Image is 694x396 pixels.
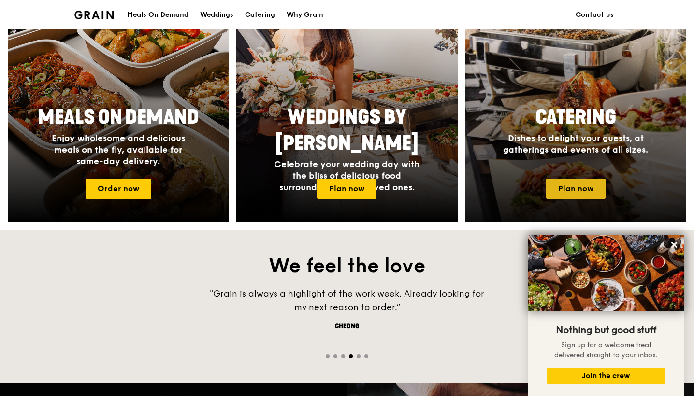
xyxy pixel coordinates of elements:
div: Meals On Demand [127,0,188,29]
a: Order now [86,179,151,199]
span: Go to slide 4 [349,354,353,358]
a: Why Grain [281,0,329,29]
span: Celebrate your wedding day with the bliss of delicious food surrounded by your loved ones. [274,159,419,193]
div: Why Grain [287,0,323,29]
img: Grain [74,11,114,19]
a: Plan now [546,179,606,199]
span: Nothing but good stuff [556,325,656,336]
span: Go to slide 3 [341,354,345,358]
span: Catering [535,106,616,129]
div: "Grain is always a highlight of the work week. Already looking for my next reason to order.” [202,287,492,314]
span: Go to slide 1 [326,354,330,358]
span: Sign up for a welcome treat delivered straight to your inbox. [554,341,658,359]
button: Join the crew [547,368,665,384]
div: Catering [245,0,275,29]
span: Enjoy wholesome and delicious meals on the fly, available for same-day delivery. [52,133,185,167]
a: Weddings [194,0,239,29]
span: Go to slide 6 [364,354,368,358]
span: Go to slide 5 [357,354,361,358]
div: Weddings [200,0,233,29]
a: Contact us [570,0,620,29]
div: Cheong [202,322,492,331]
span: Meals On Demand [38,106,199,129]
span: Weddings by [PERSON_NAME] [275,106,419,155]
img: DSC07876-Edit02-Large.jpeg [528,235,684,311]
a: Plan now [317,179,376,199]
a: Catering [239,0,281,29]
button: Close [666,237,682,253]
span: Go to slide 2 [333,354,337,358]
span: Dishes to delight your guests, at gatherings and events of all sizes. [503,133,648,155]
